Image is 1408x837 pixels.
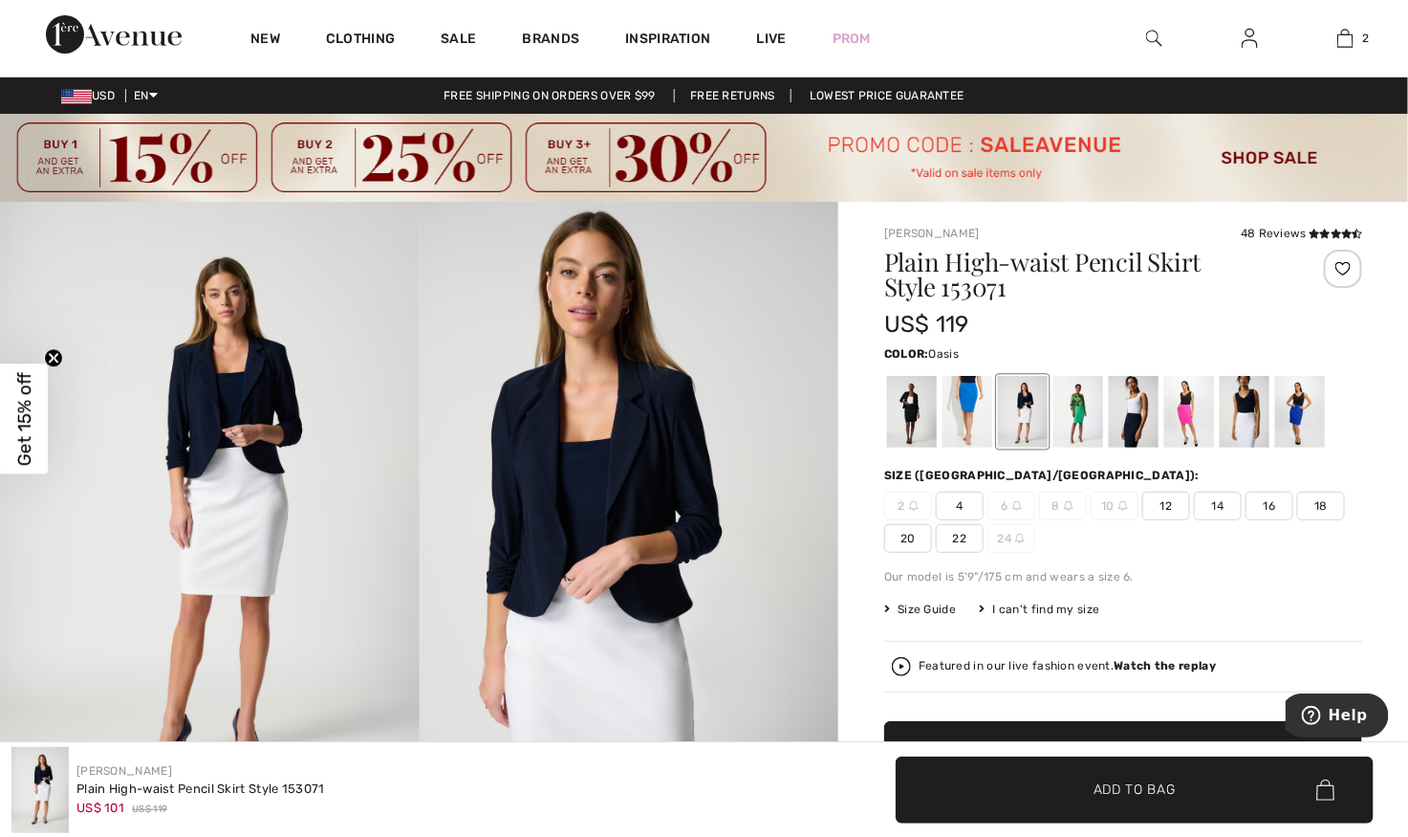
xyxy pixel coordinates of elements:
span: 20 [884,524,932,553]
span: US$ 101 [76,801,124,815]
div: Oasis [942,376,992,448]
span: 22 [936,524,984,553]
div: Ultra pink [1164,376,1214,448]
a: New [250,31,280,51]
img: ring-m.svg [1015,534,1025,543]
img: search the website [1146,27,1162,50]
a: Free shipping on orders over $99 [428,89,671,102]
span: 4 [936,492,984,520]
img: Bag.svg [1316,780,1334,801]
button: Add to Bag [896,757,1374,824]
a: Brands [523,31,580,51]
div: Vanilla [998,376,1048,448]
span: US$ 119 [132,803,167,817]
span: Get 15% off [13,372,35,466]
img: My Info [1242,27,1258,50]
a: Clothing [326,31,395,51]
a: Live [757,29,787,49]
img: US Dollar [61,89,92,104]
a: Lowest Price Guarantee [794,89,980,102]
div: Midnight Blue 40 [1109,376,1159,448]
div: Black [887,376,937,448]
span: Size Guide [884,601,956,618]
span: 24 [987,524,1035,553]
div: 48 Reviews [1241,225,1362,242]
a: Prom [833,29,871,49]
div: Plain High-waist Pencil Skirt Style 153071 [76,780,325,799]
div: I can't find my size [979,601,1099,618]
span: 14 [1194,492,1242,520]
span: 12 [1142,492,1190,520]
button: Add to Bag [884,721,1362,788]
a: [PERSON_NAME] [884,227,980,240]
div: ROYAL SAPPHIRE163 [1275,376,1325,448]
span: US$ 119 [884,311,969,338]
img: Watch the replay [892,657,911,676]
span: Color: [884,347,929,361]
span: 8 [1039,492,1087,520]
div: Featured in our live fashion event. [919,660,1216,672]
span: Add to Bag [1094,780,1176,800]
img: ring-m.svg [1118,501,1128,511]
div: White [1220,376,1269,448]
img: My Bag [1337,27,1354,50]
span: Oasis [929,347,960,361]
a: Sale [441,31,476,51]
img: 1ère Avenue [46,15,182,54]
a: [PERSON_NAME] [76,764,172,778]
button: Close teaser [44,348,63,367]
span: EN [134,89,158,102]
span: 6 [987,492,1035,520]
a: 2 [1298,27,1392,50]
img: ring-m.svg [1064,501,1073,511]
strong: Watch the replay [1115,659,1217,672]
img: Plain High-Waist Pencil Skirt Style 153071. 2 [420,202,839,831]
span: Inspiration [625,31,710,51]
img: Plain High-Waist Pencil Skirt Style 153071 [11,747,69,833]
div: Size ([GEOGRAPHIC_DATA]/[GEOGRAPHIC_DATA]): [884,467,1203,484]
span: 2 [1363,30,1370,47]
span: 18 [1297,492,1345,520]
div: Island green [1053,376,1103,448]
div: Our model is 5'9"/175 cm and wears a size 6. [884,568,1362,585]
img: ring-m.svg [909,501,919,511]
span: 10 [1091,492,1138,520]
span: USD [61,89,122,102]
span: 16 [1246,492,1293,520]
img: ring-m.svg [1012,501,1022,511]
h1: Plain High-waist Pencil Skirt Style 153071 [884,250,1283,299]
a: Free Returns [674,89,791,102]
span: 2 [884,492,932,520]
iframe: Opens a widget where you can find more information [1286,694,1389,741]
a: Sign In [1226,27,1273,51]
